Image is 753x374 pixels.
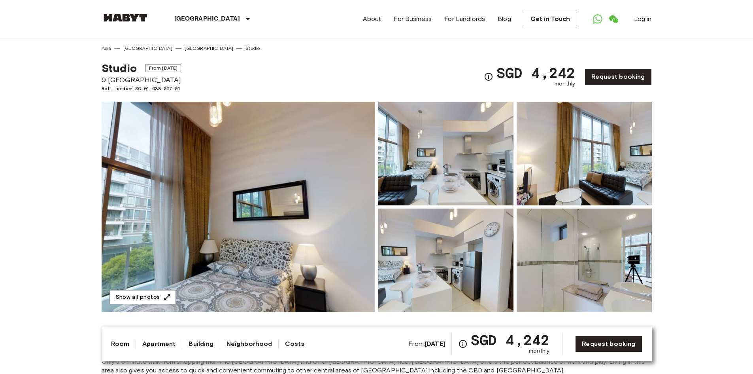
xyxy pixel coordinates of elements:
[408,340,445,348] span: From:
[245,45,260,52] a: Studio
[590,11,606,27] a: Open WhatsApp
[123,45,172,52] a: [GEOGRAPHIC_DATA]
[378,209,513,312] img: Picture of unit SG-01-038-037-01
[606,11,621,27] a: Open WeChat
[394,14,432,24] a: For Business
[102,14,149,22] img: Habyt
[102,45,111,52] a: Asia
[524,11,577,27] a: Get in Touch
[142,339,176,349] a: Apartment
[575,336,642,352] a: Request booking
[425,340,445,347] b: [DATE]
[517,102,652,205] img: Picture of unit SG-01-038-037-01
[285,339,304,349] a: Costs
[363,14,381,24] a: About
[185,45,234,52] a: [GEOGRAPHIC_DATA]
[444,14,485,24] a: For Landlords
[498,14,511,24] a: Blog
[555,80,575,88] span: monthly
[471,333,549,347] span: SGD 4,242
[529,347,549,355] span: monthly
[102,102,375,312] img: Marketing picture of unit SG-01-038-037-01
[189,339,213,349] a: Building
[585,68,651,85] a: Request booking
[111,339,130,349] a: Room
[458,339,468,349] svg: Check cost overview for full price breakdown. Please note that discounts apply to new joiners onl...
[378,102,513,205] img: Picture of unit SG-01-038-037-01
[226,339,272,349] a: Neighborhood
[517,209,652,312] img: Picture of unit SG-01-038-037-01
[634,14,652,24] a: Log in
[174,14,240,24] p: [GEOGRAPHIC_DATA]
[484,72,493,82] svg: Check cost overview for full price breakdown. Please note that discounts apply to new joiners onl...
[102,75,181,85] span: 9 [GEOGRAPHIC_DATA]
[145,64,181,72] span: From [DATE]
[496,66,575,80] span: SGD 4,242
[102,85,181,92] span: Ref. number SG-01-038-037-01
[109,290,176,305] button: Show all photos
[102,61,137,75] span: Studio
